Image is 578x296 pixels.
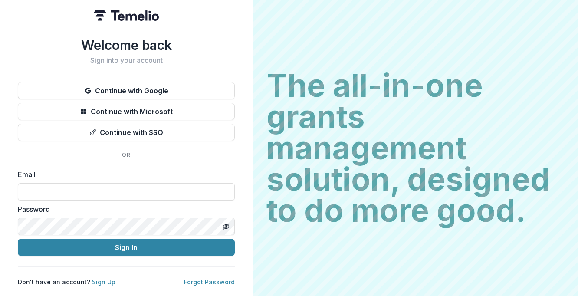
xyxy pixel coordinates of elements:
[219,220,233,234] button: Toggle password visibility
[92,278,115,286] a: Sign Up
[94,10,159,21] img: Temelio
[18,169,230,180] label: Email
[18,56,235,65] h2: Sign into your account
[18,277,115,286] p: Don't have an account?
[18,124,235,141] button: Continue with SSO
[18,239,235,256] button: Sign In
[18,103,235,120] button: Continue with Microsoft
[18,82,235,99] button: Continue with Google
[18,204,230,214] label: Password
[18,37,235,53] h1: Welcome back
[184,278,235,286] a: Forgot Password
